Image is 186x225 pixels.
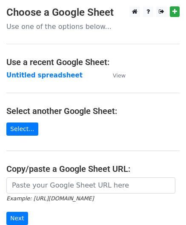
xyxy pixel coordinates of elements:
h4: Select another Google Sheet: [6,106,180,116]
a: Untitled spreadsheet [6,71,83,79]
h4: Use a recent Google Sheet: [6,57,180,67]
a: View [104,71,126,79]
input: Paste your Google Sheet URL here [6,177,175,194]
h3: Choose a Google Sheet [6,6,180,19]
small: Example: [URL][DOMAIN_NAME] [6,195,94,202]
p: Use one of the options below... [6,22,180,31]
h4: Copy/paste a Google Sheet URL: [6,164,180,174]
small: View [113,72,126,79]
a: Select... [6,122,38,136]
input: Next [6,212,28,225]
